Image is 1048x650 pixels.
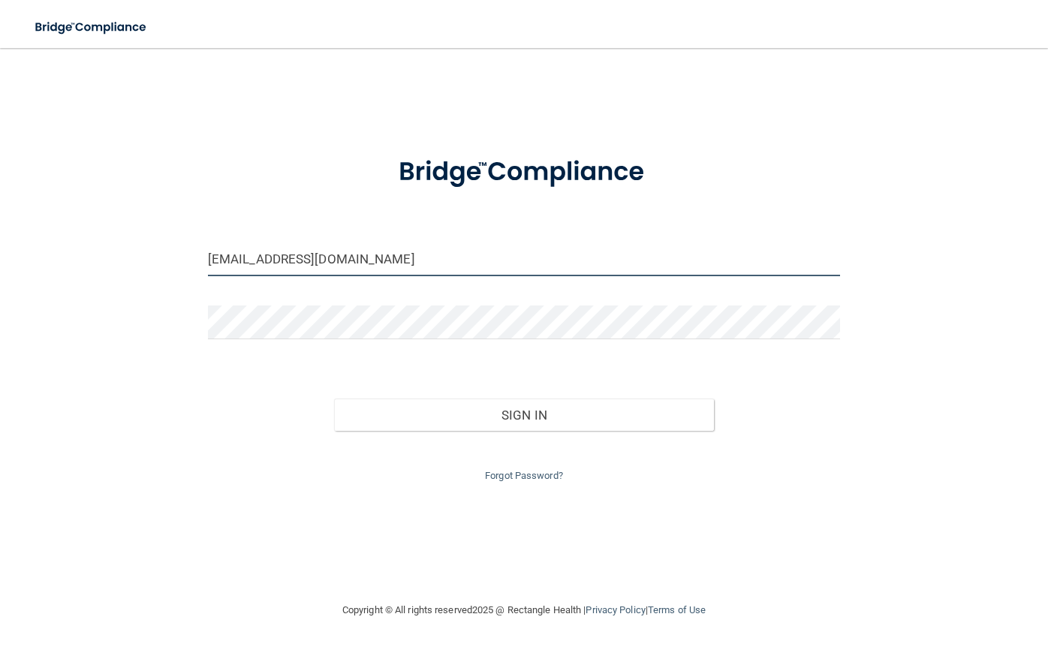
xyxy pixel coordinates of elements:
[648,604,706,615] a: Terms of Use
[208,242,840,276] input: Email
[23,12,161,43] img: bridge_compliance_login_screen.278c3ca4.svg
[372,138,676,206] img: bridge_compliance_login_screen.278c3ca4.svg
[485,470,563,481] a: Forgot Password?
[586,604,645,615] a: Privacy Policy
[334,399,713,432] button: Sign In
[250,586,798,634] div: Copyright © All rights reserved 2025 @ Rectangle Health | |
